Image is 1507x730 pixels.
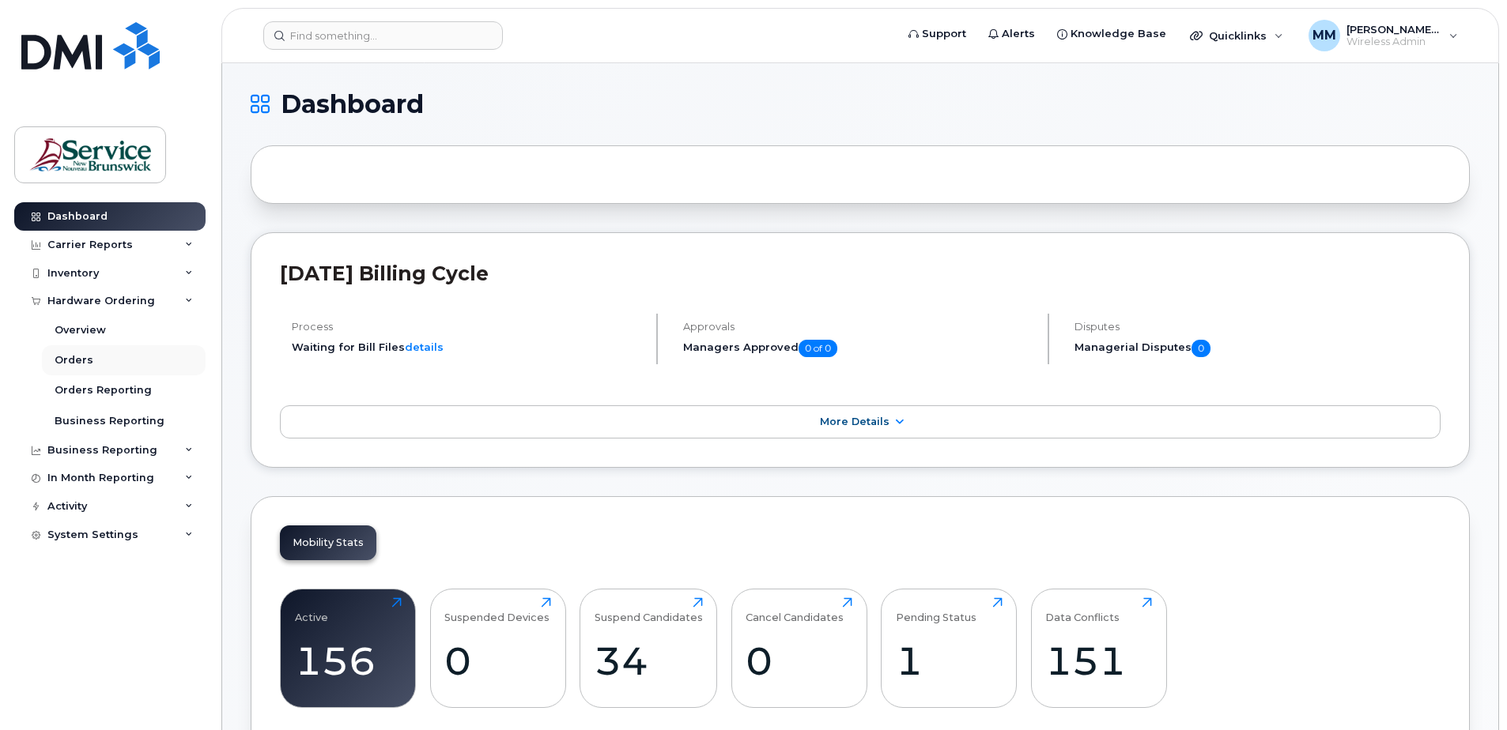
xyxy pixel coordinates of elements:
h5: Managers Approved [683,340,1034,357]
a: Suspended Devices0 [444,597,551,698]
span: 0 [1192,340,1211,357]
div: Data Conflicts [1045,597,1120,623]
h4: Process [292,321,643,333]
div: 34 [595,638,703,684]
div: Suspend Candidates [595,597,703,623]
div: Cancel Candidates [746,597,844,623]
li: Waiting for Bill Files [292,340,643,355]
h4: Approvals [683,321,1034,333]
a: Pending Status1 [896,597,1003,698]
h5: Managerial Disputes [1075,340,1441,357]
div: Suspended Devices [444,597,550,623]
span: 0 of 0 [799,340,837,357]
a: details [405,341,444,353]
div: 151 [1045,638,1152,684]
div: Active [295,597,328,623]
div: 0 [746,638,852,684]
a: Cancel Candidates0 [746,597,852,698]
div: 1 [896,638,1003,684]
span: Dashboard [281,92,424,116]
div: Pending Status [896,597,976,623]
a: Active156 [295,597,402,698]
h4: Disputes [1075,321,1441,333]
a: Suspend Candidates34 [595,597,703,698]
div: 0 [444,638,551,684]
div: 156 [295,638,402,684]
span: More Details [820,416,889,427]
h2: [DATE] Billing Cycle [280,262,1441,285]
a: Data Conflicts151 [1045,597,1152,698]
